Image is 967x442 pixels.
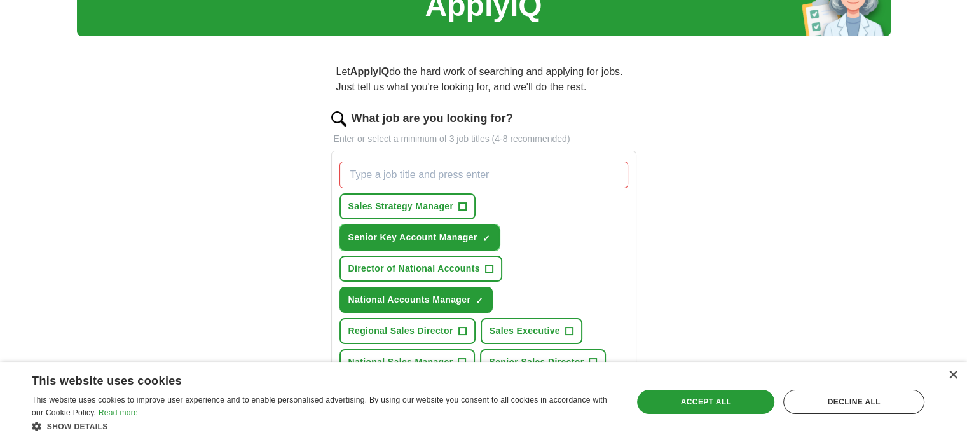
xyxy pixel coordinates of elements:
[481,318,582,344] button: Sales Executive
[483,233,490,244] span: ✓
[339,256,502,282] button: Director of National Accounts
[476,296,483,306] span: ✓
[480,349,606,375] button: Senior Sales Director
[783,390,924,414] div: Decline all
[339,318,476,344] button: Regional Sales Director
[948,371,957,380] div: Close
[32,420,615,432] div: Show details
[489,356,584,369] span: Senior Sales Director
[47,422,108,431] span: Show details
[99,408,138,417] a: Read more, opens a new window
[348,262,480,275] span: Director of National Accounts
[339,287,493,313] button: National Accounts Manager✓
[339,193,476,219] button: Sales Strategy Manager
[348,324,453,338] span: Regional Sales Director
[32,369,583,389] div: This website uses cookies
[352,110,513,127] label: What job are you looking for?
[348,231,477,244] span: Senior Key Account Manager
[348,200,454,213] span: Sales Strategy Manager
[331,59,636,100] p: Let do the hard work of searching and applying for jobs. Just tell us what you're looking for, an...
[490,324,560,338] span: Sales Executive
[331,111,346,127] img: search.png
[331,132,636,146] p: Enter or select a minimum of 3 job titles (4-8 recommended)
[32,396,607,417] span: This website uses cookies to improve user experience and to enable personalised advertising. By u...
[348,293,471,307] span: National Accounts Manager
[350,66,389,77] strong: ApplyIQ
[348,356,453,369] span: National Sales Manager
[339,162,628,188] input: Type a job title and press enter
[339,349,476,375] button: National Sales Manager
[339,224,500,251] button: Senior Key Account Manager✓
[637,390,774,414] div: Accept all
